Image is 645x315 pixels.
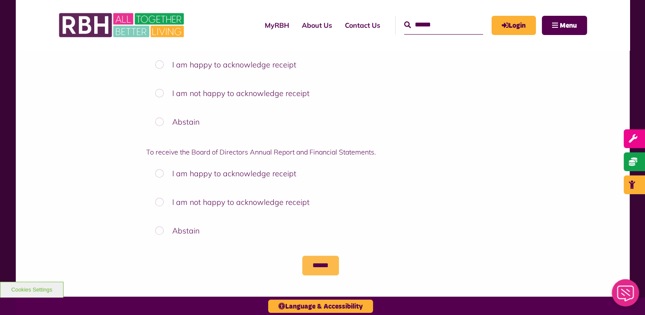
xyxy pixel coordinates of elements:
label: I am happy to acknowledge receipt [146,161,499,186]
label: I am not happy to acknowledge receipt [146,81,499,105]
a: Contact Us [338,14,387,37]
span: Menu [560,22,577,29]
button: Navigation [542,16,587,35]
input: Search [404,16,483,34]
label: Abstain [146,110,499,134]
a: MyRBH [258,14,295,37]
a: About Us [295,14,338,37]
iframe: Netcall Web Assistant for live chat [607,277,645,315]
label: To receive the Board of Directors Annual Report and Financial Statements. [146,147,499,157]
label: Abstain [146,219,499,243]
input: Submit button [302,256,339,275]
button: Language & Accessibility [268,300,373,313]
label: I am not happy to acknowledge receipt [146,190,499,214]
img: RBH [58,9,186,42]
label: I am happy to acknowledge receipt [146,52,499,77]
a: MyRBH [492,16,536,35]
